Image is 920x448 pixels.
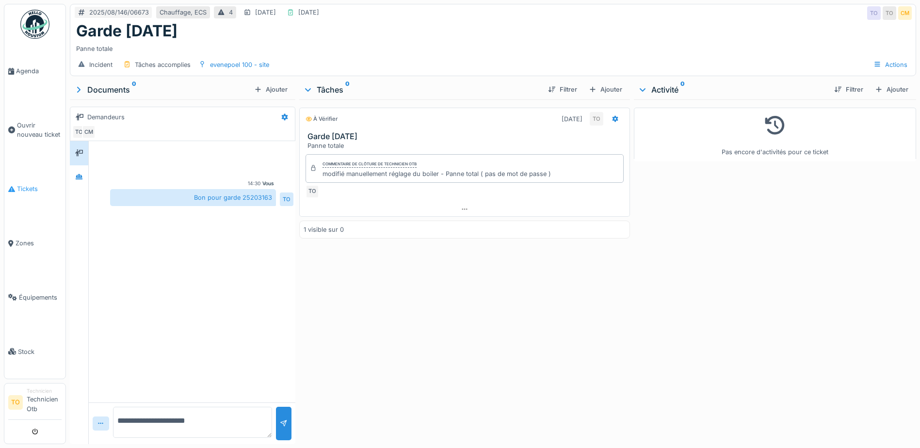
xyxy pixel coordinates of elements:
[585,83,626,96] div: Ajouter
[135,60,191,69] div: Tâches accomplies
[210,60,269,69] div: evenepoel 100 - site
[307,132,626,141] h3: Garde [DATE]
[248,180,260,187] div: 14:30
[250,83,291,96] div: Ajouter
[20,10,49,39] img: Badge_color-CXgf-gQk.svg
[8,395,23,410] li: TO
[110,189,276,206] div: Bon pour garde 25203163
[27,387,62,417] li: Technicien Otb
[883,6,896,20] div: TO
[590,112,603,126] div: TO
[17,184,62,193] span: Tickets
[19,293,62,302] span: Équipements
[562,114,582,124] div: [DATE]
[76,40,910,53] div: Panne totale
[304,225,344,234] div: 1 visible sur 0
[638,84,826,96] div: Activité
[16,239,62,248] span: Zones
[82,125,96,139] div: CM
[306,185,319,198] div: TO
[544,83,581,96] div: Filtrer
[830,83,867,96] div: Filtrer
[680,84,685,96] sup: 0
[229,8,233,17] div: 4
[323,169,551,178] div: modifié manuellement réglage du boiler - Panne total ( pas de mot de passe )
[18,347,62,356] span: Stock
[4,324,65,379] a: Stock
[4,216,65,271] a: Zones
[345,84,350,96] sup: 0
[640,112,910,157] div: Pas encore d'activités pour ce ticket
[298,8,319,17] div: [DATE]
[17,121,62,139] span: Ouvrir nouveau ticket
[27,387,62,395] div: Technicien
[255,8,276,17] div: [DATE]
[160,8,207,17] div: Chauffage, ECS
[898,6,912,20] div: CM
[323,161,417,168] div: Commentaire de clôture de Technicien Otb
[74,84,250,96] div: Documents
[303,84,540,96] div: Tâches
[87,112,125,122] div: Demandeurs
[4,98,65,162] a: Ouvrir nouveau ticket
[871,83,912,96] div: Ajouter
[4,270,65,324] a: Équipements
[89,8,149,17] div: 2025/08/146/06673
[8,387,62,420] a: TO TechnicienTechnicien Otb
[867,6,881,20] div: TO
[869,58,912,72] div: Actions
[16,66,62,76] span: Agenda
[72,125,86,139] div: TO
[89,60,113,69] div: Incident
[4,162,65,216] a: Tickets
[262,180,274,187] div: Vous
[76,22,178,40] h1: Garde [DATE]
[4,44,65,98] a: Agenda
[306,115,338,123] div: À vérifier
[280,192,293,206] div: TO
[307,141,626,150] div: Panne totale
[132,84,136,96] sup: 0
